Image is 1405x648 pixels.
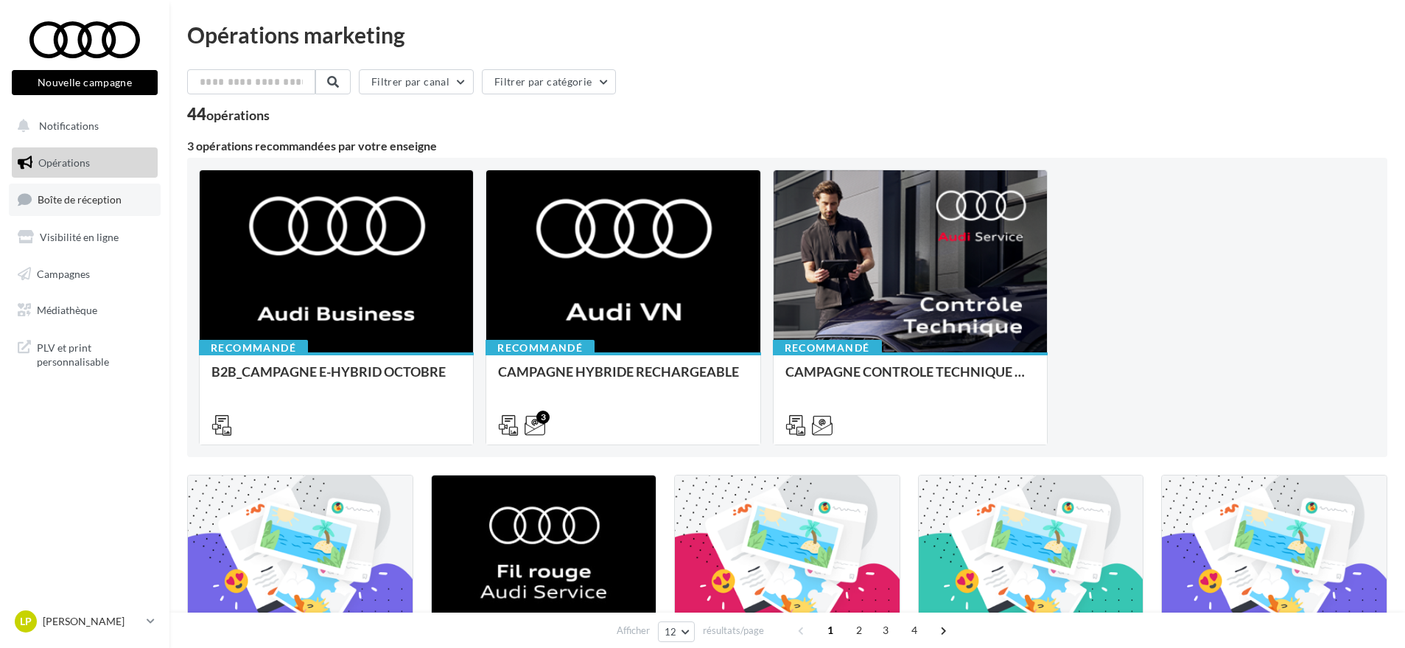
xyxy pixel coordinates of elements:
[40,231,119,243] span: Visibilité en ligne
[187,106,270,122] div: 44
[12,607,158,635] a: LP [PERSON_NAME]
[38,156,90,169] span: Opérations
[703,624,764,638] span: résultats/page
[903,619,926,642] span: 4
[482,69,616,94] button: Filtrer par catégorie
[847,619,871,642] span: 2
[359,69,474,94] button: Filtrer par canal
[498,364,748,394] div: CAMPAGNE HYBRIDE RECHARGEABLE
[9,147,161,178] a: Opérations
[187,24,1387,46] div: Opérations marketing
[819,619,842,642] span: 1
[9,111,155,142] button: Notifications
[536,411,550,424] div: 3
[37,267,90,279] span: Campagnes
[37,338,152,369] span: PLV et print personnalisable
[187,140,1387,152] div: 3 opérations recommandées par votre enseigne
[874,619,897,642] span: 3
[9,332,161,375] a: PLV et print personnalisable
[20,614,32,629] span: LP
[9,259,161,290] a: Campagnes
[37,304,97,316] span: Médiathèque
[9,184,161,215] a: Boîte de réception
[199,340,308,356] div: Recommandé
[773,340,882,356] div: Recommandé
[658,621,696,642] button: 12
[9,295,161,326] a: Médiathèque
[39,119,99,132] span: Notifications
[38,193,122,206] span: Boîte de réception
[486,340,595,356] div: Recommandé
[12,70,158,95] button: Nouvelle campagne
[617,624,650,638] span: Afficher
[206,108,270,122] div: opérations
[43,614,141,629] p: [PERSON_NAME]
[9,222,161,253] a: Visibilité en ligne
[665,626,677,638] span: 12
[211,364,461,394] div: B2B_CAMPAGNE E-HYBRID OCTOBRE
[785,364,1035,394] div: CAMPAGNE CONTROLE TECHNIQUE 25€ OCTOBRE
